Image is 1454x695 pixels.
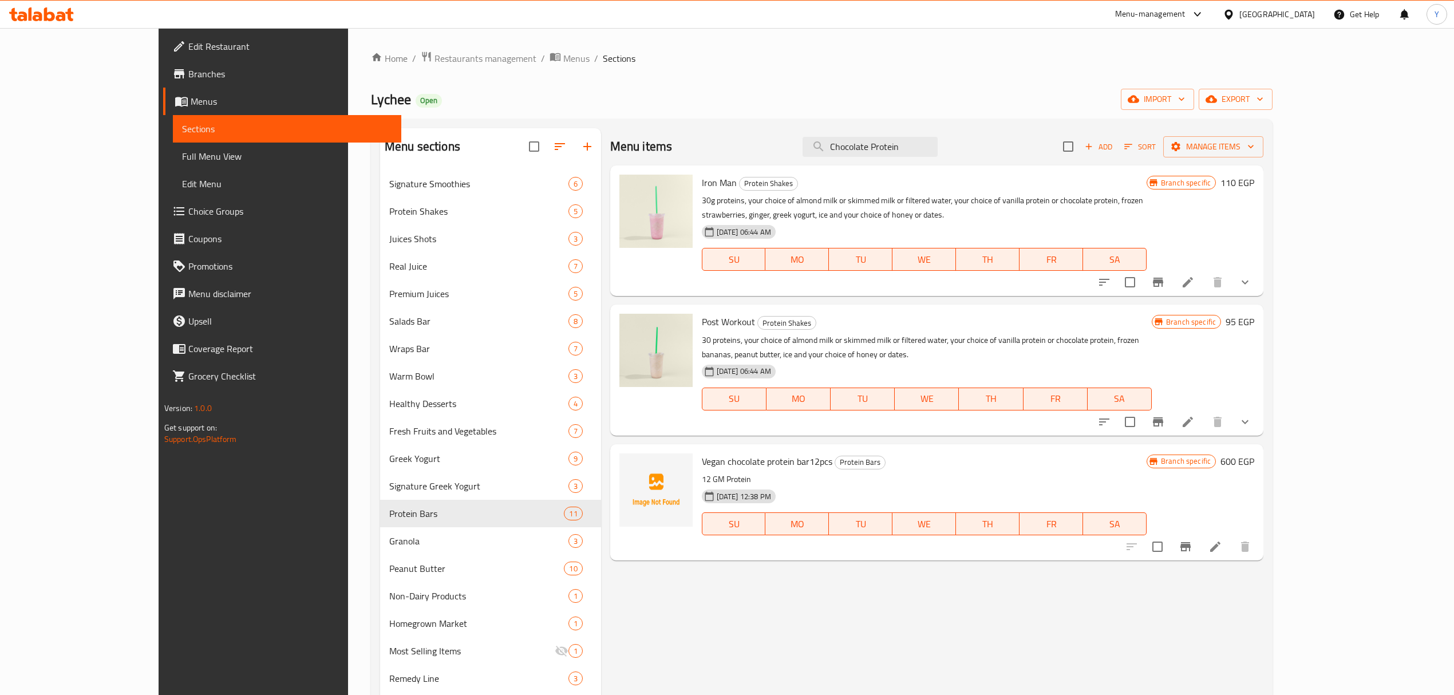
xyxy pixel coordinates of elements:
a: Sections [173,115,401,143]
div: Protein Bars11 [380,500,601,527]
span: 7 [569,426,582,437]
span: WE [899,390,954,407]
span: Select to update [1118,270,1142,294]
a: Edit menu item [1208,540,1222,554]
span: Lychee [371,86,411,112]
div: items [568,342,583,356]
span: Restaurants management [434,52,536,65]
span: SU [707,516,761,532]
span: Premium Juices [389,287,568,301]
a: Edit menu item [1181,275,1195,289]
a: Menus [163,88,401,115]
a: Branches [163,60,401,88]
span: Granola [389,534,568,548]
span: [DATE] 06:44 AM [712,227,776,238]
span: TH [961,251,1015,268]
span: Version: [164,401,192,416]
span: MO [771,390,826,407]
div: items [568,644,583,658]
span: 5 [569,289,582,299]
div: Protein Shakes [739,177,798,191]
div: Homegrown Market [389,617,568,630]
div: items [568,287,583,301]
div: items [568,479,583,493]
svg: Inactive section [555,644,568,658]
span: 3 [569,371,582,382]
span: Add item [1080,138,1117,156]
button: WE [892,512,956,535]
span: MO [770,516,824,532]
span: 5 [569,206,582,217]
span: 8 [569,316,582,327]
span: Protein Shakes [740,177,797,190]
div: Non-Dairy Products1 [380,582,601,610]
span: Peanut Butter [389,562,564,575]
div: items [568,672,583,685]
div: items [564,562,582,575]
span: TU [833,516,888,532]
button: TH [956,512,1020,535]
span: FR [1024,516,1078,532]
span: Wraps Bar [389,342,568,356]
button: TU [829,248,892,271]
div: Signature Smoothies [389,177,568,191]
button: WE [892,248,956,271]
div: Salads Bar8 [380,307,601,335]
span: Select to update [1118,410,1142,434]
div: items [568,204,583,218]
button: show more [1231,408,1259,436]
div: items [564,507,582,520]
div: Salads Bar [389,314,568,328]
span: Healthy Desserts [389,397,568,410]
span: Coverage Report [188,342,392,356]
div: items [568,397,583,410]
span: Non-Dairy Products [389,589,568,603]
button: MO [766,388,831,410]
svg: Show Choices [1238,275,1252,289]
div: Most Selling Items [389,644,555,658]
span: WE [897,516,951,532]
div: Homegrown Market1 [380,610,601,637]
div: Healthy Desserts4 [380,390,601,417]
span: 1 [569,646,582,657]
span: 3 [569,673,582,684]
span: 1 [569,591,582,602]
p: 12 GM Protein [702,472,1147,487]
li: / [594,52,598,65]
h6: 95 EGP [1226,314,1254,330]
span: TH [963,390,1018,407]
a: Coverage Report [163,335,401,362]
span: Signature Greek Yogurt [389,479,568,493]
div: items [568,232,583,246]
span: 3 [569,536,582,547]
span: Fresh Fruits and Vegetables [389,424,568,438]
span: Full Menu View [182,149,392,163]
span: Sort [1124,140,1156,153]
div: items [568,424,583,438]
span: Select all sections [522,135,546,159]
a: Support.OpsPlatform [164,432,237,447]
div: [GEOGRAPHIC_DATA] [1239,8,1315,21]
p: 30g proteins, your choice of almond milk or skimmed milk or filtered water, your choice of vanill... [702,194,1147,222]
div: Fresh Fruits and Vegetables7 [380,417,601,445]
span: Iron Man [702,174,737,191]
span: Grocery Checklist [188,369,392,383]
p: 30 proteins, your choice of almond milk or skimmed milk or filtered water, your choice of vanilla... [702,333,1152,362]
span: SU [707,390,762,407]
div: Juices Shots3 [380,225,601,252]
button: sort-choices [1090,408,1118,436]
button: TH [956,248,1020,271]
button: FR [1024,388,1088,410]
span: SA [1088,516,1142,532]
button: Add section [574,133,601,160]
button: Sort [1121,138,1159,156]
li: / [541,52,545,65]
div: items [568,534,583,548]
span: Warm Bowl [389,369,568,383]
div: Protein Bars [389,507,564,520]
